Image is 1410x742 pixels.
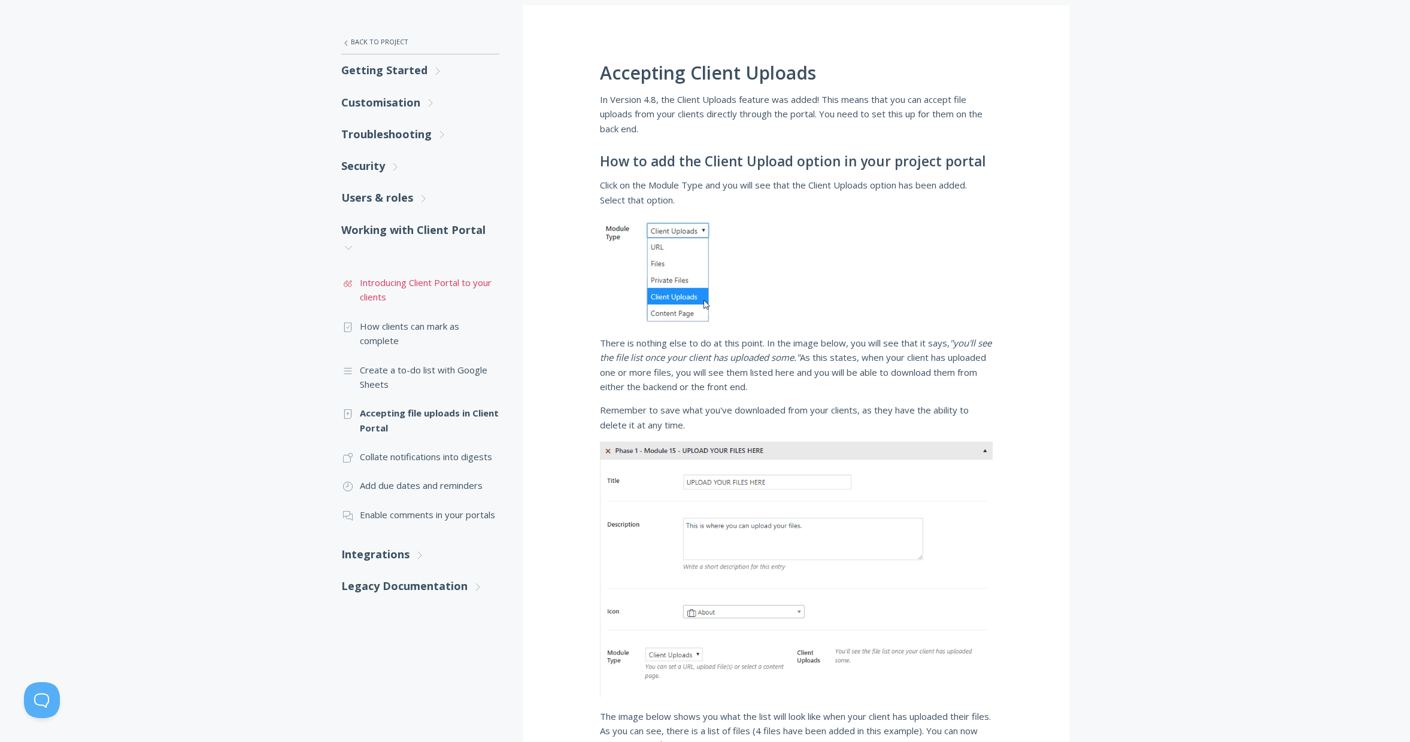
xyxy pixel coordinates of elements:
[341,570,499,602] a: Legacy Documentation
[600,403,993,432] p: Remember to save what you've downloaded from your clients, as they have the ability to delete it ...
[341,118,499,150] a: Troubleshooting
[341,539,499,570] a: Integrations
[341,399,499,442] a: Accepting file uploads in Client Portal
[341,471,499,500] a: Add due dates and reminders
[600,441,993,697] img: Client Portal - adding the module for Client Uploads
[341,182,499,214] a: Users & roles
[341,442,499,471] a: Collate notifications into digests
[600,337,991,363] em: "you'll see the file list once your client has uploaded some."
[341,268,499,312] a: Introducing Client Portal to your clients
[24,682,60,718] iframe: Toggle Customer Support
[600,92,993,136] p: In Version 4.8, the Client Uploads feature was added! This means that you can accept file uploads...
[341,87,499,118] a: Customisation
[600,178,993,207] p: Click on the Module Type and you will see that the Client Uploads option has been added. Select t...
[341,500,499,529] a: Enable comments in your portals
[341,355,499,399] a: Create a to-do list with Google Sheets
[341,312,499,355] a: How clients can mark as complete
[600,63,993,83] h1: Accepting Client Uploads
[600,216,712,324] img: Accept Client Uploads in Client Portal
[341,54,499,86] a: Getting Started
[341,214,499,264] a: Working with Client Portal
[341,150,499,182] a: Security
[600,336,993,394] p: There is nothing else to do at this point. In the image below, you will see that it says, As this...
[341,29,499,54] a: Back to Project
[600,154,993,169] h3: How to add the Client Upload option in your project portal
